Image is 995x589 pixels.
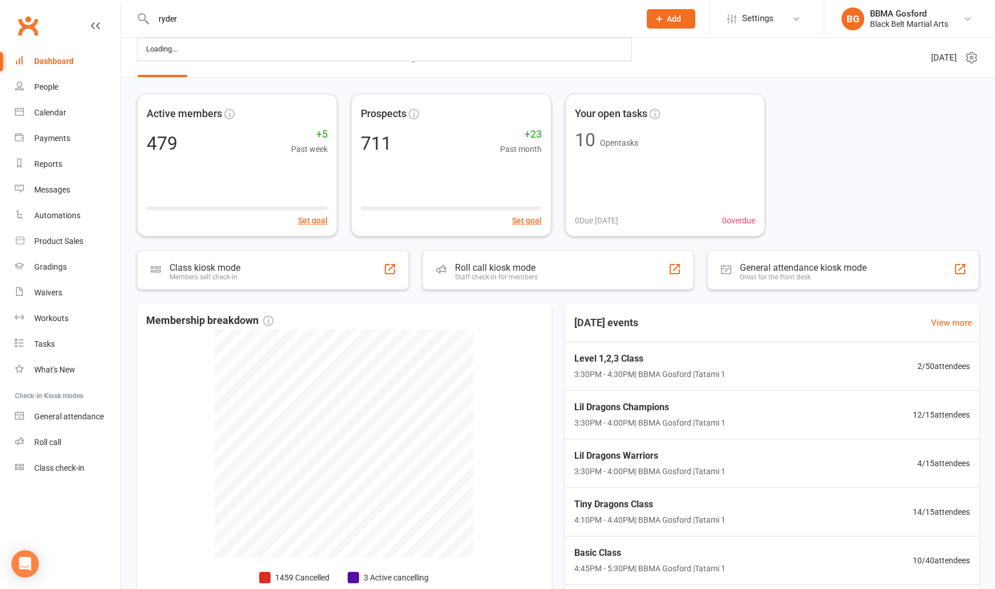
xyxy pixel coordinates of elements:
[34,314,69,323] div: Workouts
[574,448,726,463] span: Lil Dragons Warriors
[917,360,970,372] span: 2 / 50 attendees
[15,455,120,481] a: Class kiosk mode
[15,331,120,357] a: Tasks
[11,550,39,578] div: Open Intercom Messenger
[455,262,538,273] div: Roll call kiosk mode
[361,106,406,122] span: Prospects
[575,214,618,227] span: 0 Due [DATE]
[574,562,726,575] span: 4:45PM - 5:30PM | BBMA Gosford | Tatami 1
[841,7,864,30] div: BG
[722,214,755,227] span: 0 overdue
[667,14,681,23] span: Add
[917,457,970,470] span: 4 / 15 attendees
[574,400,726,415] span: Lil Dragons Champions
[34,262,67,271] div: Gradings
[15,430,120,455] a: Roll call
[913,554,970,567] span: 10 / 40 attendees
[740,273,867,281] div: Great for the front desk
[913,408,970,421] span: 12 / 15 attendees
[15,229,120,254] a: Product Sales
[150,11,632,27] input: Search...
[298,214,328,227] button: Set goal
[742,6,774,31] span: Settings
[500,126,542,143] span: +23
[575,106,647,122] span: Your open tasks
[15,177,120,203] a: Messages
[574,368,726,380] span: 3:30PM - 4:30PM | BBMA Gosford | Tatami 1
[740,262,867,273] div: General attendance kiosk mode
[600,138,638,147] span: Open tasks
[574,416,726,429] span: 3:30PM - 4:00PM | BBMA Gosford | Tatami 1
[565,312,647,333] h3: [DATE] events
[34,185,70,194] div: Messages
[15,280,120,306] a: Waivers
[34,237,83,246] div: Product Sales
[34,108,66,117] div: Calendar
[170,262,240,273] div: Class kiosk mode
[500,143,542,155] span: Past month
[348,571,429,584] li: 3 Active cancelling
[574,546,726,560] span: Basic Class
[34,288,62,297] div: Waivers
[34,463,84,472] div: Class check-in
[170,273,240,281] div: Members self check-in
[147,134,178,153] div: 479
[15,49,120,74] a: Dashboard
[15,306,120,331] a: Workouts
[15,404,120,430] a: General attendance kiosk mode
[15,151,120,177] a: Reports
[931,316,972,330] a: View more
[14,11,42,40] a: Clubworx
[931,51,957,65] span: [DATE]
[147,106,222,122] span: Active members
[15,74,120,100] a: People
[574,497,726,512] span: Tiny Dragons Class
[647,9,695,29] button: Add
[34,412,104,421] div: General attendance
[361,134,392,153] div: 711
[34,339,55,348] div: Tasks
[870,9,948,19] div: BBMA Gosford
[34,365,75,374] div: What's New
[512,214,542,227] button: Set goal
[913,506,970,518] span: 14 / 15 attendees
[34,211,80,220] div: Automations
[291,143,328,155] span: Past week
[34,57,74,66] div: Dashboard
[146,312,273,329] span: Membership breakdown
[34,159,62,169] div: Reports
[34,438,61,447] div: Roll call
[574,351,726,366] span: Level 1,2,3 Class
[574,514,726,526] span: 4:10PM - 4:40PM | BBMA Gosford | Tatami 1
[34,82,58,91] div: People
[143,41,180,58] div: Loading...
[259,571,329,584] li: 1459 Cancelled
[15,357,120,383] a: What's New
[34,134,70,143] div: Payments
[15,203,120,229] a: Automations
[15,100,120,126] a: Calendar
[575,131,595,149] div: 10
[870,19,948,29] div: Black Belt Martial Arts
[574,465,726,478] span: 3:30PM - 4:00PM | BBMA Gosford | Tatami 1
[291,126,328,143] span: +5
[15,126,120,151] a: Payments
[455,273,538,281] div: Staff check-in for members
[15,254,120,280] a: Gradings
